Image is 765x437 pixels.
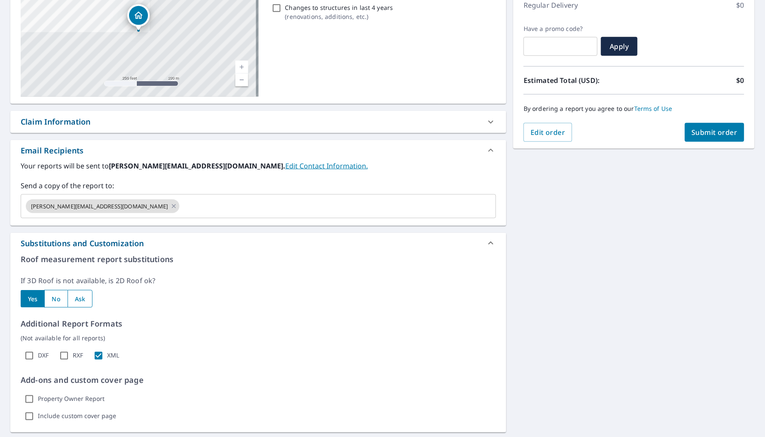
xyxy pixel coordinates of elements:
label: Your reports will be sent to [21,161,496,171]
label: Property Owner Report [38,395,105,403]
p: Changes to structures in last 4 years [285,3,393,12]
label: DXF [38,352,49,360]
a: Current Level 17, Zoom Out [235,73,248,86]
a: EditContactInfo [285,161,368,171]
a: Current Level 17, Zoom In [235,61,248,73]
div: Claim Information [10,111,506,133]
div: Claim Information [21,116,91,128]
div: Substitutions and Customization [10,233,506,254]
b: [PERSON_NAME][EMAIL_ADDRESS][DOMAIN_NAME]. [109,161,285,171]
div: Dropped pin, building 1, Residential property, 17806 Poppy Trails Ln Houston, TX 77084 [127,4,150,31]
button: Edit order [524,123,572,142]
button: Submit order [685,123,745,142]
label: RXF [73,352,83,360]
p: Additional Report Formats [21,318,496,330]
p: Estimated Total (USD): [524,75,634,86]
label: Have a promo code? [524,25,598,33]
div: Substitutions and Customization [21,238,144,249]
p: Add-ons and custom cover page [21,375,496,386]
span: [PERSON_NAME][EMAIL_ADDRESS][DOMAIN_NAME] [26,202,173,211]
div: [PERSON_NAME][EMAIL_ADDRESS][DOMAIN_NAME] [26,199,179,213]
p: ( renovations, additions, etc. ) [285,12,393,21]
span: Submit order [692,128,738,137]
p: Roof measurement report substitutions [21,254,496,265]
span: Edit order [531,128,565,137]
button: Apply [601,37,638,56]
p: By ordering a report you agree to our [524,105,744,113]
label: Include custom cover page [38,413,116,420]
label: Send a copy of the report to: [21,180,496,191]
div: Email Recipients [21,145,83,156]
div: Email Recipients [10,140,506,161]
span: Apply [608,42,631,51]
p: (Not available for all reports) [21,334,496,343]
p: $0 [737,75,744,86]
label: XML [107,352,119,360]
a: Terms of Use [634,104,672,113]
p: If 3D Roof is not available, is 2D Roof ok? [21,275,496,286]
